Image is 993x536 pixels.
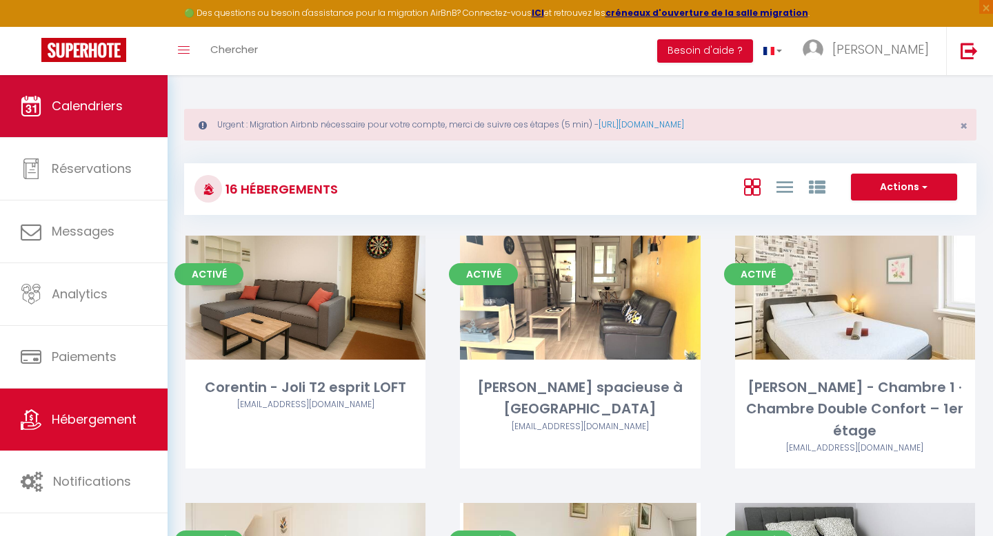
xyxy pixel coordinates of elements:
span: Activé [449,263,518,285]
span: Messages [52,223,114,240]
div: Corentin - Joli T2 esprit LOFT [185,377,425,398]
a: ICI [532,7,544,19]
span: Activé [174,263,243,285]
span: Analytics [52,285,108,302]
img: ... [803,39,823,60]
a: Vue par Groupe [809,175,825,198]
span: Hébergement [52,411,137,428]
img: Super Booking [41,38,126,62]
button: Ouvrir le widget de chat LiveChat [11,6,52,47]
a: Chercher [200,27,268,75]
a: ... [PERSON_NAME] [792,27,946,75]
span: [PERSON_NAME] [832,41,929,58]
span: × [960,117,967,134]
h3: 16 Hébergements [222,174,338,205]
div: [PERSON_NAME] spacieuse à [GEOGRAPHIC_DATA] [460,377,700,420]
span: Activé [724,263,793,285]
div: Airbnb [185,398,425,411]
div: Airbnb [735,442,975,455]
a: créneaux d'ouverture de la salle migration [605,7,808,19]
div: Urgent : Migration Airbnb nécessaire pour votre compte, merci de suivre ces étapes (5 min) - [184,109,976,141]
button: Besoin d'aide ? [657,39,753,63]
div: Airbnb [460,420,700,433]
span: Paiements [52,348,117,365]
span: Chercher [210,42,258,56]
div: [PERSON_NAME] - Chambre 1 · Chambre Double Confort – 1er étage [735,377,975,442]
span: Notifications [53,473,131,490]
a: Vue en Box [744,175,761,198]
span: Réservations [52,160,132,177]
img: logout [961,42,978,59]
button: Actions [851,174,957,201]
a: Vue en Liste [776,175,793,198]
button: Close [960,120,967,132]
a: [URL][DOMAIN_NAME] [599,118,684,130]
span: Calendriers [52,97,123,114]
